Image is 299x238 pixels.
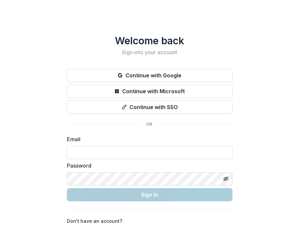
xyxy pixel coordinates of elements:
[67,135,228,143] label: Email
[67,162,228,170] label: Password
[221,174,231,184] button: Toggle password visibility
[67,100,232,114] button: Continue with SSO
[67,85,232,98] button: Continue with Microsoft
[67,35,232,47] h1: Welcome back
[67,188,232,201] button: Sign In
[67,218,122,224] p: Don't have an account?
[67,69,232,82] button: Continue with Google
[67,49,232,56] h2: Sign into your account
